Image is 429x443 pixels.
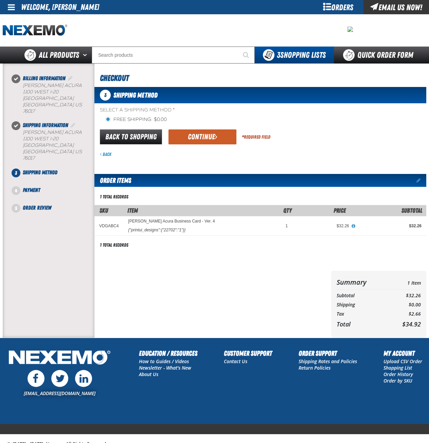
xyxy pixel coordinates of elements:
[23,102,74,108] span: [GEOGRAPHIC_DATA]
[23,149,74,155] span: [GEOGRAPHIC_DATA]
[100,129,162,144] a: Back to Shopping
[23,187,40,193] span: Payment
[337,276,389,288] th: Summary
[337,309,389,319] th: Tax
[100,107,426,113] span: Select a Shipping Method
[100,194,128,200] div: 1 total records
[39,49,79,61] span: All Products
[100,242,128,248] div: 1 total records
[139,371,158,377] a: About Us
[100,90,111,101] span: 3
[349,223,358,229] button: View All Prices for Vandergriff Acura Business Card - Ver. 4
[389,291,421,300] td: $32.26
[23,75,66,82] span: Billing Information
[139,348,197,358] h2: Education / Resources
[11,74,94,212] nav: Checkout steps. Current step is Shipping Method. Step 3 of 5
[23,89,58,95] span: 1100 West I-20
[23,108,35,114] bdo: 76017
[23,205,51,211] span: Order Review
[12,169,20,177] span: 3
[402,320,421,328] span: $34.92
[334,47,426,64] a: Quick Order Form
[337,300,389,309] th: Shipping
[3,24,67,36] img: Nexemo logo
[128,227,185,233] div: {"printui_designs":{"22702":"1"}}
[389,309,421,319] td: $2.66
[347,26,353,32] img: 08cb5c772975e007c414e40fb9967a9c.jpeg
[105,117,167,123] label: Free Shipping: $0.00
[238,47,255,64] button: Start Searching
[23,83,82,88] span: [PERSON_NAME] Acura
[416,178,426,183] a: Edit items
[334,207,346,214] span: Price
[299,348,357,358] h2: Order Support
[23,169,57,176] span: Shipping Method
[75,102,82,108] span: US
[23,142,74,148] span: [GEOGRAPHIC_DATA]
[224,358,247,365] a: Contact Us
[127,207,138,214] span: Item
[383,365,412,371] a: Shopping List
[299,365,330,371] a: Return Policies
[224,348,272,358] h2: Customer Support
[7,348,112,368] img: Nexemo Logo
[383,348,422,358] h2: My Account
[23,155,35,161] bdo: 76017
[277,50,280,60] strong: 3
[23,122,68,128] span: Shipping Information
[359,223,422,229] div: $32.26
[12,204,20,213] span: 5
[285,224,288,228] span: 1
[297,223,349,229] div: $32.26
[24,390,95,396] a: [EMAIL_ADDRESS][DOMAIN_NAME]
[383,371,413,377] a: Order History
[16,204,94,212] li: Order Review. Step 5 of 5. Not Completed
[277,50,326,60] span: Shopping Lists
[94,216,123,235] td: VDGABC4
[139,358,189,365] a: How to Guides / Videos
[100,73,129,83] span: Checkout
[16,74,94,121] li: Billing Information. Step 1 of 5. Completed
[128,219,215,224] a: [PERSON_NAME] Acura Business Card - Ver. 4
[255,47,334,64] button: You have 3 Shopping Lists. Open to view details
[242,134,270,140] div: Required Field
[100,152,111,157] a: Back
[389,300,421,309] td: $0.00
[299,358,357,365] a: Shipping Rates and Policies
[139,365,191,371] a: Newsletter - What's New
[3,24,67,36] a: Home
[401,207,422,214] span: Subtotal
[23,95,74,101] span: [GEOGRAPHIC_DATA]
[168,129,236,144] button: Continue
[16,186,94,204] li: Payment. Step 4 of 5. Not Completed
[81,47,92,64] button: Open All Products pages
[12,186,20,195] span: 4
[100,207,108,214] a: SKU
[383,377,412,384] a: Order by SKU
[337,291,389,300] th: Subtotal
[283,207,292,214] span: Qty
[94,174,131,187] h2: Order Items
[105,117,111,122] input: Free Shipping: $0.00
[92,47,255,64] input: Search
[337,319,389,330] th: Total
[70,122,76,128] a: Edit Shipping Information
[67,75,74,82] a: Edit Billing Information
[16,121,94,168] li: Shipping Information. Step 2 of 5. Completed
[383,358,422,365] a: Upload CSV Order
[75,149,82,155] span: US
[389,276,421,288] td: 1 Item
[113,91,158,99] span: Shipping Method
[16,169,94,186] li: Shipping Method. Step 3 of 5. Not Completed
[23,136,58,142] span: 1100 West I-20
[23,129,82,135] span: [PERSON_NAME] Acura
